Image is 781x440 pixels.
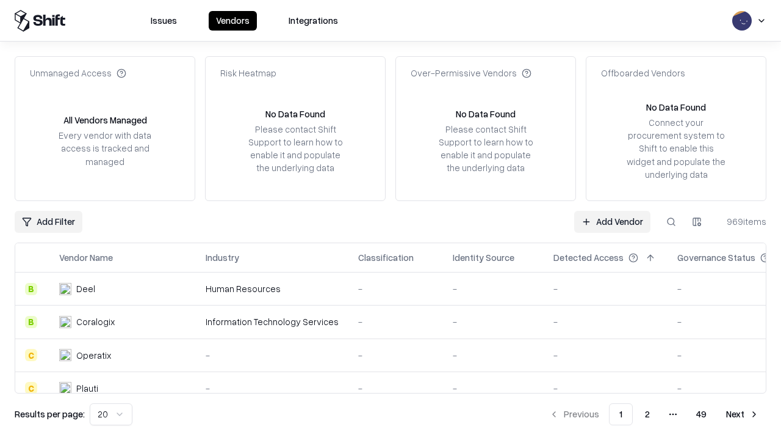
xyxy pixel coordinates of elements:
a: Add Vendor [574,211,650,233]
div: C [25,382,37,394]
div: B [25,283,37,295]
div: B [25,316,37,328]
div: No Data Found [265,108,325,120]
div: No Data Found [456,108,516,120]
div: No Data Found [646,101,706,114]
div: - [358,382,433,395]
div: - [206,382,339,395]
div: Operatix [76,349,111,362]
div: Please contact Shift Support to learn how to enable it and populate the underlying data [435,123,536,175]
p: Results per page: [15,408,85,420]
img: Coralogix [59,316,71,328]
div: 969 items [718,215,766,228]
img: Operatix [59,349,71,361]
div: Information Technology Services [206,315,339,328]
div: Offboarded Vendors [601,67,685,79]
div: - [358,349,433,362]
div: - [553,382,658,395]
div: Please contact Shift Support to learn how to enable it and populate the underlying data [245,123,346,175]
div: Over-Permissive Vendors [411,67,531,79]
button: Integrations [281,11,345,31]
img: Deel [59,283,71,295]
div: - [453,315,534,328]
div: Detected Access [553,251,624,264]
div: Vendor Name [59,251,113,264]
div: - [206,349,339,362]
div: Deel [76,282,95,295]
div: Every vendor with data access is tracked and managed [54,129,156,167]
nav: pagination [542,403,766,425]
div: Industry [206,251,239,264]
div: C [25,349,37,361]
div: - [453,382,534,395]
button: 2 [635,403,660,425]
button: 49 [686,403,716,425]
div: - [358,315,433,328]
div: - [553,282,658,295]
button: Add Filter [15,211,82,233]
div: All Vendors Managed [63,114,147,127]
img: Plauti [59,382,71,394]
div: - [553,315,658,328]
div: - [453,349,534,362]
div: Plauti [76,382,98,395]
div: Risk Heatmap [220,67,276,79]
button: Issues [143,11,184,31]
div: - [553,349,658,362]
div: Coralogix [76,315,115,328]
div: - [453,282,534,295]
div: Connect your procurement system to Shift to enable this widget and populate the underlying data [625,116,727,181]
div: Classification [358,251,414,264]
div: Governance Status [677,251,755,264]
button: 1 [609,403,633,425]
div: Unmanaged Access [30,67,126,79]
div: - [358,282,433,295]
div: Human Resources [206,282,339,295]
button: Next [719,403,766,425]
button: Vendors [209,11,257,31]
div: Identity Source [453,251,514,264]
